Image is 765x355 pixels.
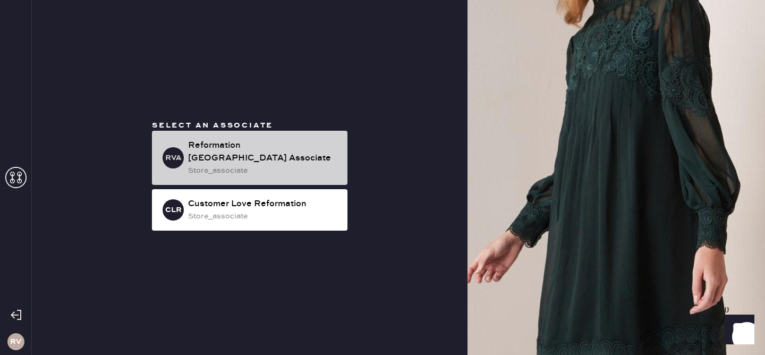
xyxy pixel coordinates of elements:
[188,139,339,165] div: Reformation [GEOGRAPHIC_DATA] Associate
[188,165,339,176] div: store_associate
[152,121,273,130] span: Select an associate
[10,338,21,345] h3: RV
[188,198,339,210] div: Customer Love Reformation
[715,307,760,353] iframe: Front Chat
[165,154,182,162] h3: RVA
[165,206,182,214] h3: CLR
[188,210,339,222] div: store_associate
